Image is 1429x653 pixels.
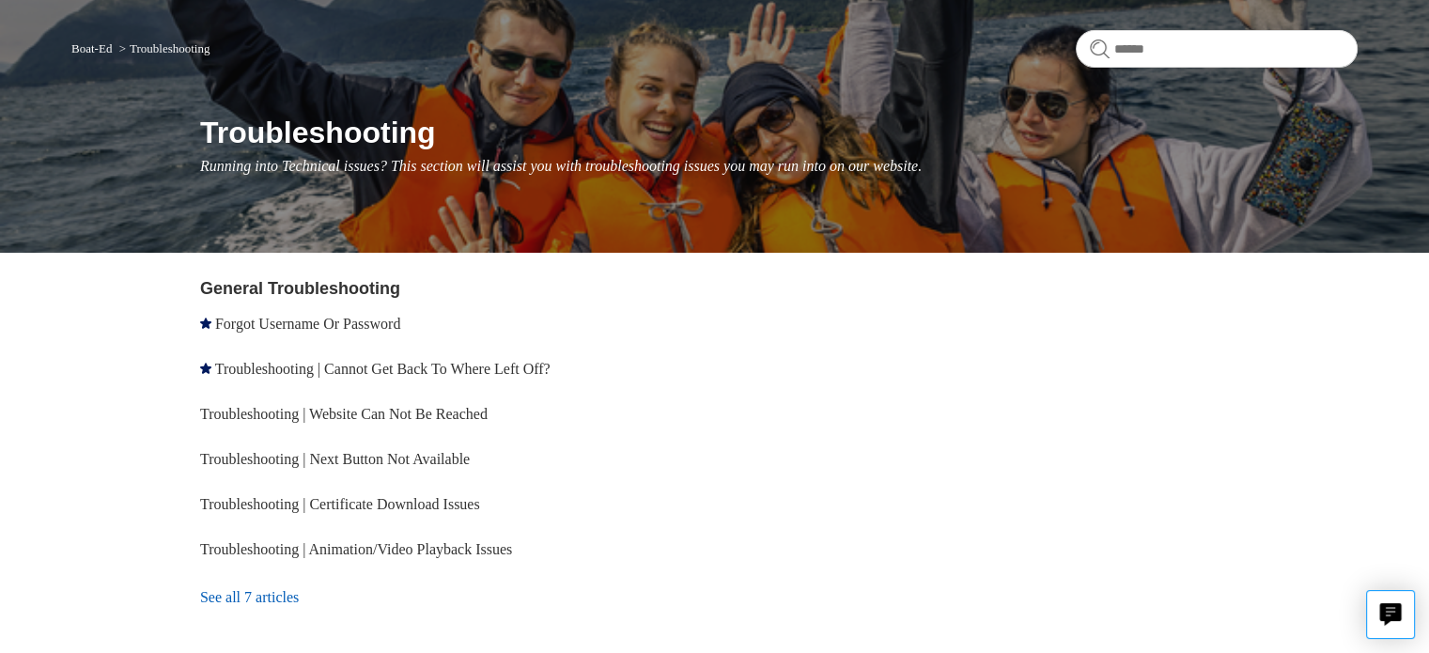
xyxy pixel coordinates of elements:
[71,41,116,55] li: Boat-Ed
[200,279,400,298] a: General Troubleshooting
[215,361,551,377] a: Troubleshooting | Cannot Get Back To Where Left Off?
[71,41,112,55] a: Boat-Ed
[200,406,488,422] a: Troubleshooting | Website Can Not Be Reached
[1366,590,1415,639] button: Live chat
[200,363,211,374] svg: Promoted article
[215,316,400,332] a: Forgot Username Or Password
[200,318,211,329] svg: Promoted article
[200,541,512,557] a: Troubleshooting | Animation/Video Playback Issues
[1076,30,1358,68] input: Search
[200,496,480,512] a: Troubleshooting | Certificate Download Issues
[200,110,1358,155] h1: Troubleshooting
[200,572,721,623] a: See all 7 articles
[116,41,210,55] li: Troubleshooting
[200,451,470,467] a: Troubleshooting | Next Button Not Available
[200,155,1358,178] p: Running into Technical issues? This section will assist you with troubleshooting issues you may r...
